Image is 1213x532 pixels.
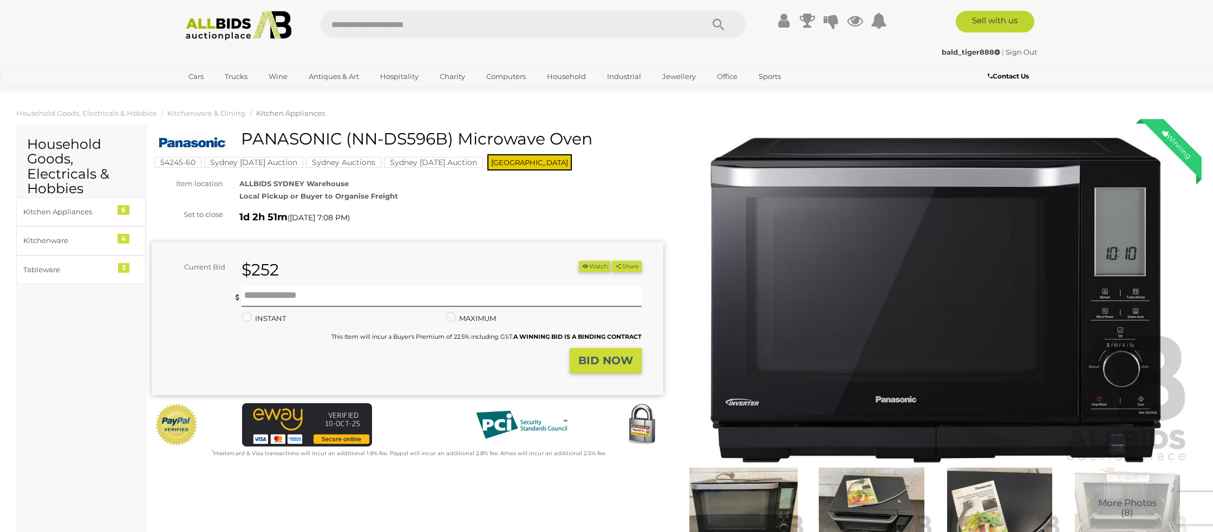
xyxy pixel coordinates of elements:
[239,211,288,223] strong: 1d 2h 51m
[239,179,349,188] strong: ALLBIDS SYDNEY Warehouse
[1002,48,1004,56] span: |
[204,157,303,168] mark: Sydney [DATE] Auction
[181,68,211,86] a: Cars
[692,11,746,38] button: Search
[1098,498,1157,518] span: More Photos (8)
[302,68,366,86] a: Antiques & Art
[157,133,227,154] img: PANASONIC (NN-DS596B) Microwave Oven
[204,158,303,167] a: Sydney [DATE] Auction
[487,154,572,170] span: [GEOGRAPHIC_DATA]
[1006,48,1037,56] a: Sign Out
[23,206,113,218] div: Kitchen Appliances
[23,264,113,276] div: Tableware
[118,234,129,244] div: 4
[239,192,398,200] strong: Local Pickup or Buyer to Organise Freight
[16,109,156,117] a: Household Goods, Electricals & Hobbies
[579,261,610,272] button: Watch
[513,333,642,340] b: A WINNING BID IS A BINDING CONTRACT
[181,86,272,103] a: [GEOGRAPHIC_DATA]
[27,137,135,196] h2: Household Goods, Electricals & Hobbies
[16,226,146,255] a: Kitchenware 4
[144,178,231,190] div: Item location
[579,261,610,272] li: Watch this item
[680,135,1191,465] img: PANASONIC (NN-DS596B) Microwave Oven
[290,213,348,222] span: [DATE] 7:08 PM
[620,403,663,446] img: Secured by Rapid SSL
[1152,119,1202,169] div: Winning
[446,312,496,325] label: MAXIMUM
[16,198,146,226] a: Kitchen Appliances 6
[288,213,350,222] span: ( )
[306,158,381,167] a: Sydney Auctions
[180,11,297,41] img: Allbids.com.au
[212,450,606,457] small: Mastercard & Visa transactions will incur an additional 1.9% fee. Paypal will incur an additional...
[479,68,533,86] a: Computers
[942,48,1000,56] strong: bald_tiger888
[384,157,483,168] mark: Sydney [DATE] Auction
[988,70,1032,82] a: Contact Us
[16,255,146,284] a: Tableware 3
[154,158,201,167] a: 54245-60
[306,157,381,168] mark: Sydney Auctions
[262,68,295,86] a: Wine
[612,261,642,272] button: Share
[118,263,129,273] div: 3
[988,72,1029,80] b: Contact Us
[956,11,1034,32] a: Sell with us
[570,348,642,373] button: BID NOW
[118,205,129,215] div: 6
[218,68,255,86] a: Trucks
[373,68,426,86] a: Hospitality
[384,158,483,167] a: Sydney [DATE] Auction
[655,68,703,86] a: Jewellery
[256,109,325,117] a: Kitchen Appliances
[467,403,576,446] img: PCI DSS compliant
[152,261,233,273] div: Current Bid
[752,68,788,86] a: Sports
[154,403,199,446] img: Official PayPal Seal
[23,234,113,247] div: Kitchenware
[540,68,593,86] a: Household
[433,68,472,86] a: Charity
[578,354,633,367] strong: BID NOW
[710,68,745,86] a: Office
[167,109,245,117] a: Kitchenware & Dining
[154,157,201,168] mark: 54245-60
[331,333,642,340] small: This Item will incur a Buyer's Premium of 22.5% including GST.
[242,403,372,446] img: eWAY Payment Gateway
[242,260,279,280] strong: $252
[157,130,661,148] h1: PANASONIC (NN-DS596B) Microwave Oven
[242,312,286,325] label: INSTANT
[144,208,231,221] div: Set to close
[942,48,1002,56] a: bald_tiger888
[600,68,648,86] a: Industrial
